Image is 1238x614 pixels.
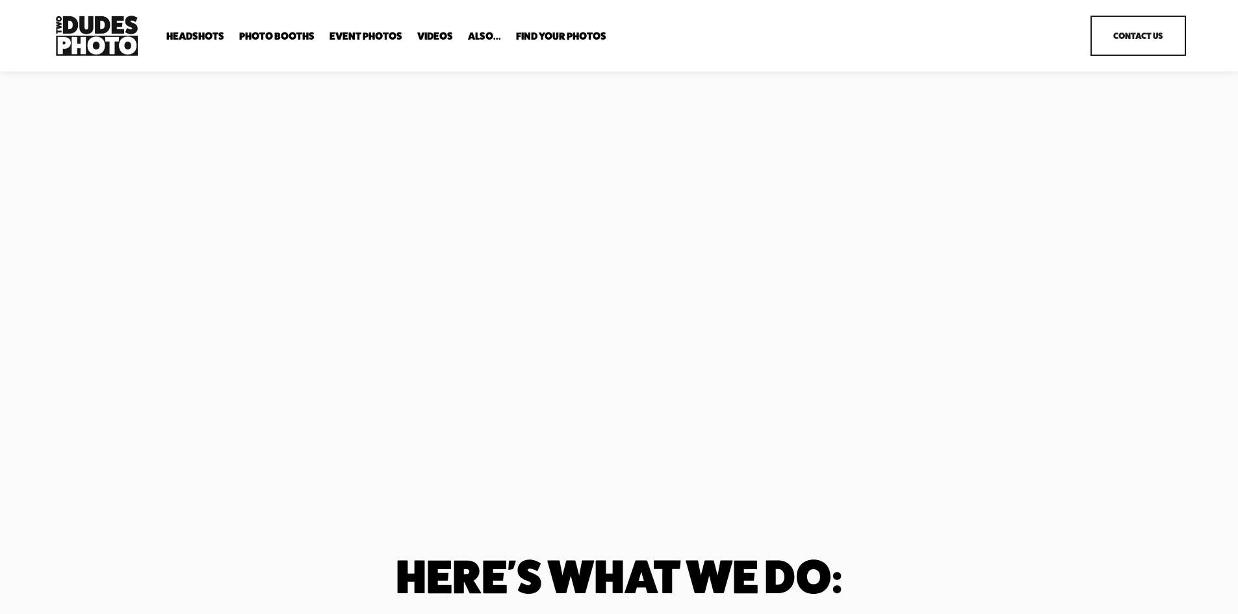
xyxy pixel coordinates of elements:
[417,31,453,43] a: Videos
[194,555,1044,598] h1: Here's What We do:
[516,31,606,42] span: Find Your Photos
[52,12,142,59] img: Two Dudes Photo | Headshots, Portraits &amp; Photo Booths
[1090,16,1186,56] a: Contact Us
[329,31,402,43] a: Event Photos
[239,31,315,42] span: Photo Booths
[516,31,606,43] a: folder dropdown
[52,307,463,376] strong: Two Dudes Photo is a full-service photography & video production agency delivering premium experi...
[166,31,224,43] a: folder dropdown
[468,31,501,42] span: Also...
[166,31,224,42] span: Headshots
[239,31,315,43] a: folder dropdown
[468,31,501,43] a: folder dropdown
[52,112,473,283] h1: Unmatched Quality. Unparalleled Speed.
